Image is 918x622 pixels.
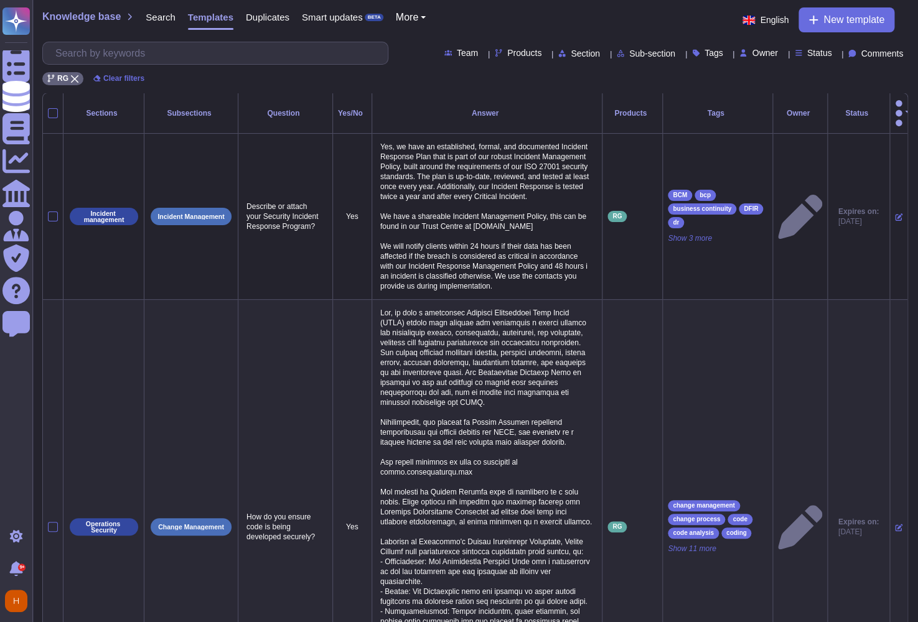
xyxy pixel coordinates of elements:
[5,590,27,612] img: user
[158,524,224,531] p: Change Management
[668,544,767,554] span: Show 11 more
[705,49,723,57] span: Tags
[778,109,822,117] div: Owner
[838,207,879,216] span: Expires on:
[246,12,289,22] span: Duplicates
[57,75,68,82] span: RG
[807,49,832,57] span: Status
[673,503,734,509] span: change management
[457,49,478,57] span: Team
[338,522,367,532] p: Yes
[18,564,26,571] div: 9+
[733,516,747,522] span: code
[302,12,363,22] span: Smart updates
[571,49,600,58] span: Section
[365,14,383,21] div: BETA
[744,206,758,212] span: DFIR
[833,109,884,117] div: Status
[700,192,711,198] span: bcp
[752,49,777,57] span: Owner
[823,15,884,25] span: New template
[629,49,675,58] span: Sub-section
[338,109,367,117] div: Yes/No
[243,198,327,234] p: Describe or attach your Security Incident Response Program?
[146,12,176,22] span: Search
[68,109,139,117] div: Sections
[243,109,327,117] div: Question
[673,206,731,212] span: business continuity
[861,49,903,58] span: Comments
[607,109,657,117] div: Products
[760,16,789,24] span: English
[838,216,879,226] span: [DATE]
[799,7,894,32] button: New template
[338,211,367,221] p: Yes
[157,213,224,220] p: Incident Management
[673,516,720,522] span: change process
[838,517,879,527] span: Expires on:
[149,109,233,117] div: Subsections
[673,220,679,226] span: dr
[742,16,755,25] img: en
[612,213,622,220] span: RG
[42,12,121,22] span: Knowledge base
[74,521,134,534] p: Operations Security
[377,139,597,294] p: Yes, we have an established, formal, and documented Incident Response Plan that is part of our ro...
[668,109,767,117] div: Tags
[726,530,747,536] span: coding
[243,509,327,545] p: How do you ensure code is being developed securely?
[377,109,597,117] div: Answer
[49,42,388,64] input: Search by keywords
[612,524,622,530] span: RG
[188,12,233,22] span: Templates
[668,233,767,243] span: Show 3 more
[396,12,418,22] span: More
[673,530,714,536] span: code analysis
[507,49,541,57] span: Products
[838,527,879,537] span: [DATE]
[74,210,134,223] p: Incident management
[2,587,36,615] button: user
[103,75,144,82] span: Clear filters
[396,12,426,22] button: More
[673,192,687,198] span: BCM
